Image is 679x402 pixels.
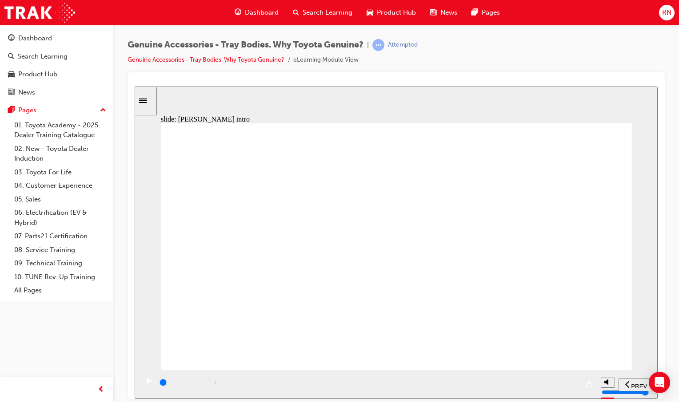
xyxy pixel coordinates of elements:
button: DashboardSearch LearningProduct HubNews [4,28,110,102]
span: car-icon [8,71,15,79]
button: replay [448,292,462,305]
span: news-icon [8,89,15,97]
span: | [367,40,369,50]
div: News [18,87,35,98]
span: search-icon [293,7,299,18]
div: Product Hub [18,69,57,79]
a: News [4,84,110,101]
div: misc controls [466,284,479,312]
nav: slide navigation [484,284,519,312]
span: news-icon [430,7,437,18]
a: Dashboard [4,30,110,47]
span: guage-icon [8,35,15,43]
span: Product Hub [377,8,416,18]
button: Pages [4,102,110,118]
span: Search Learning [303,8,352,18]
a: Search Learning [4,48,110,65]
a: 05. Sales [11,193,110,206]
input: slide progress [25,292,82,300]
a: All Pages [11,284,110,297]
a: 02. New - Toyota Dealer Induction [11,142,110,166]
a: 04. Customer Experience [11,179,110,193]
span: Dashboard [245,8,279,18]
span: up-icon [100,105,106,116]
div: Search Learning [18,51,68,62]
div: Pages [18,105,36,115]
a: news-iconNews [423,4,464,22]
span: learningRecordVerb_ATTEMPT-icon [372,39,384,51]
a: 01. Toyota Academy - 2025 Dealer Training Catalogue [11,118,110,142]
span: pages-icon [8,106,15,114]
span: search-icon [8,53,14,61]
span: Pages [482,8,500,18]
input: volume [467,302,524,309]
a: 10. TUNE Rev-Up Training [11,270,110,284]
a: Product Hub [4,66,110,83]
a: 07. Parts21 Certification [11,229,110,243]
img: Trak [4,3,75,23]
span: News [440,8,457,18]
button: volume [466,291,480,301]
div: Open Intercom Messenger [649,372,670,393]
button: previous [484,292,519,305]
span: RN [662,8,671,18]
span: prev-icon [98,384,104,395]
a: Genuine Accessories - Tray Bodies. Why Toyota Genuine? [128,56,284,63]
a: car-iconProduct Hub [359,4,423,22]
span: Genuine Accessories - Tray Bodies. Why Toyota Genuine? [128,40,363,50]
button: RN [659,5,675,20]
a: guage-iconDashboard [228,4,286,22]
div: playback controls [4,284,462,312]
span: pages-icon [471,7,478,18]
button: play/pause [4,291,20,306]
a: search-iconSearch Learning [286,4,359,22]
a: 06. Electrification (EV & Hybrid) [11,206,110,229]
a: 08. Service Training [11,243,110,257]
span: car-icon [367,7,373,18]
li: eLearning Module View [293,55,359,65]
span: guage-icon [235,7,241,18]
a: 03. Toyota For Life [11,166,110,179]
span: PREV [496,296,512,303]
a: pages-iconPages [464,4,507,22]
div: Attempted [388,41,418,49]
div: Dashboard [18,33,52,43]
a: 09. Technical Training [11,256,110,270]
